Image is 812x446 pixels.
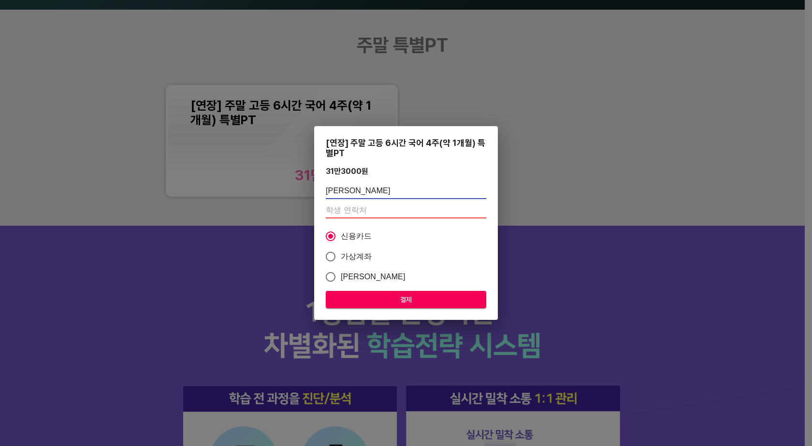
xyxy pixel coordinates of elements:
[326,291,486,309] button: 결제
[326,167,368,176] div: 31만3000 원
[326,138,486,158] div: [연장] 주말 고등 6시간 국어 4주(약 1개월) 특별PT
[333,294,478,306] span: 결제
[341,271,406,283] span: [PERSON_NAME]
[326,184,486,199] input: 학생 이름
[341,251,372,262] span: 가상계좌
[326,203,486,218] input: 학생 연락처
[341,230,372,242] span: 신용카드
